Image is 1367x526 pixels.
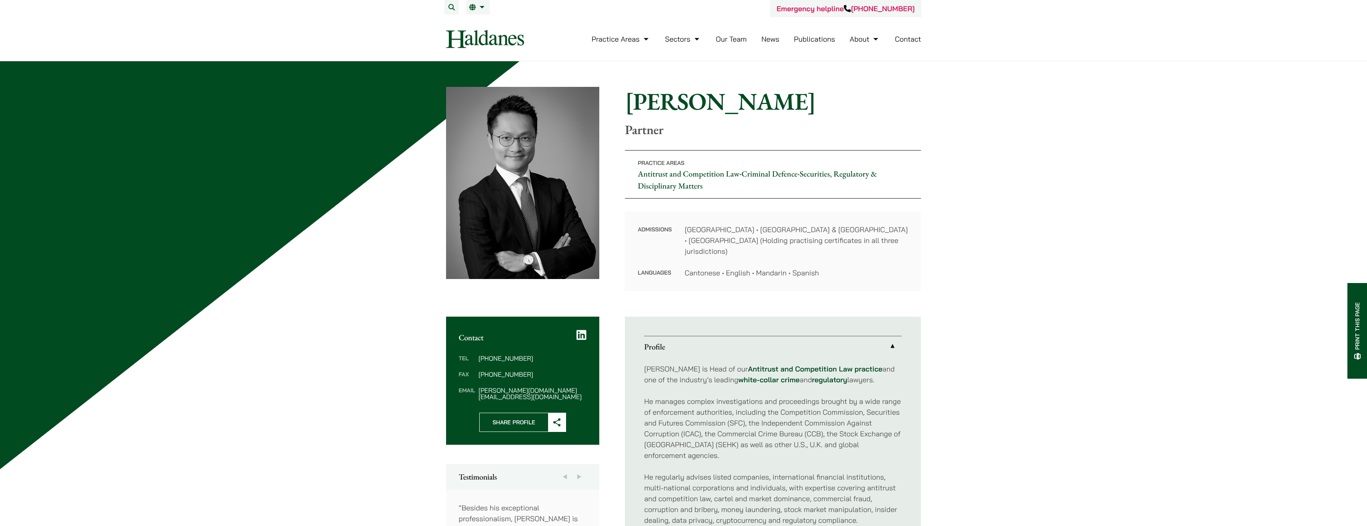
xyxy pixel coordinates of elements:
dd: [PERSON_NAME][DOMAIN_NAME][EMAIL_ADDRESS][DOMAIN_NAME] [478,387,586,400]
dt: Tel [459,355,475,371]
span: Share Profile [480,413,548,432]
a: Criminal Defence [742,169,798,179]
a: Profile [644,336,902,357]
p: • • [625,150,921,199]
a: Sectors [665,34,701,44]
dd: Cantonese • English • Mandarin • Spanish [685,267,908,278]
dd: [PHONE_NUMBER] [478,371,586,377]
a: Contact [895,34,921,44]
a: News [761,34,779,44]
a: regulatory [812,375,847,384]
h2: Testimonials [459,472,587,482]
a: Emergency helpline[PHONE_NUMBER] [777,4,915,13]
a: Antitrust and Competition Law practice [748,364,882,373]
h2: Contact [459,333,587,342]
h1: [PERSON_NAME] [625,87,921,116]
button: Previous [558,464,572,490]
p: [PERSON_NAME] is Head of our and one of the industry’s leading and lawyers. [644,363,902,385]
dd: [GEOGRAPHIC_DATA] • [GEOGRAPHIC_DATA] & [GEOGRAPHIC_DATA] • [GEOGRAPHIC_DATA] (Holding practising... [685,224,908,257]
a: Securities, Regulatory & Disciplinary Matters [638,169,877,191]
dt: Languages [638,267,672,278]
dt: Fax [459,371,475,387]
a: EN [469,4,486,10]
a: Our Team [716,34,747,44]
a: About [850,34,880,44]
a: Practice Areas [592,34,650,44]
a: Publications [794,34,835,44]
a: LinkedIn [576,329,586,341]
p: He manages complex investigations and proceedings brought by a wide range of enforcement authorit... [644,396,902,461]
dt: Email [459,387,475,400]
img: Logo of Haldanes [446,30,524,48]
span: Practice Areas [638,159,685,167]
button: Share Profile [479,413,566,432]
p: Partner [625,122,921,137]
a: Antitrust and Competition Law [638,169,739,179]
button: Next [572,464,586,490]
dt: Admissions [638,224,672,267]
a: white-collar crime [739,375,800,384]
p: He regularly advises listed companies, international financial institutions, multi-national corpo... [644,472,902,526]
dd: [PHONE_NUMBER] [478,355,586,361]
